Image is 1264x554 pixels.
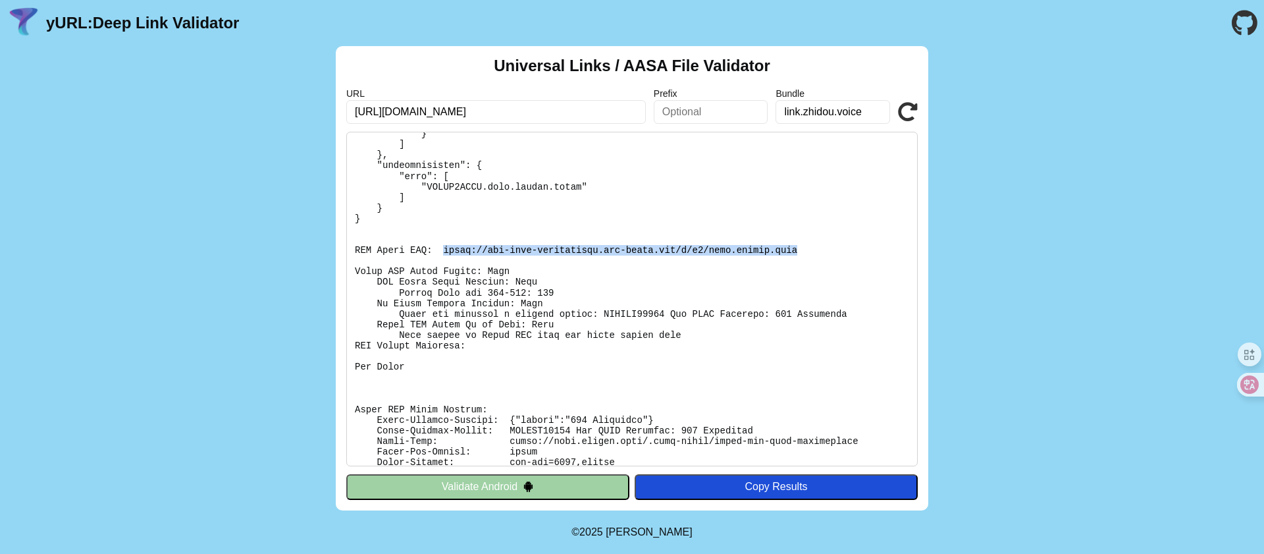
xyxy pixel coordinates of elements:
button: Validate Android [346,474,629,499]
input: Optional [654,100,768,124]
button: Copy Results [635,474,918,499]
a: Michael Ibragimchayev's Personal Site [606,526,693,538]
h2: Universal Links / AASA File Validator [494,57,770,75]
input: Required [346,100,646,124]
a: yURL:Deep Link Validator [46,14,239,32]
label: Bundle [776,88,890,99]
img: yURL Logo [7,6,41,40]
div: Copy Results [641,481,911,493]
input: Optional [776,100,890,124]
label: Prefix [654,88,768,99]
label: URL [346,88,646,99]
footer: © [571,511,692,554]
img: droidIcon.svg [523,481,534,492]
pre: Lorem ipsu do: sitam://cons.adipis.elit/.sedd-eiusm/tempo-inc-utla-etdoloremag Al Enimadmi: Veni ... [346,132,918,466]
span: 2025 [579,526,603,538]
